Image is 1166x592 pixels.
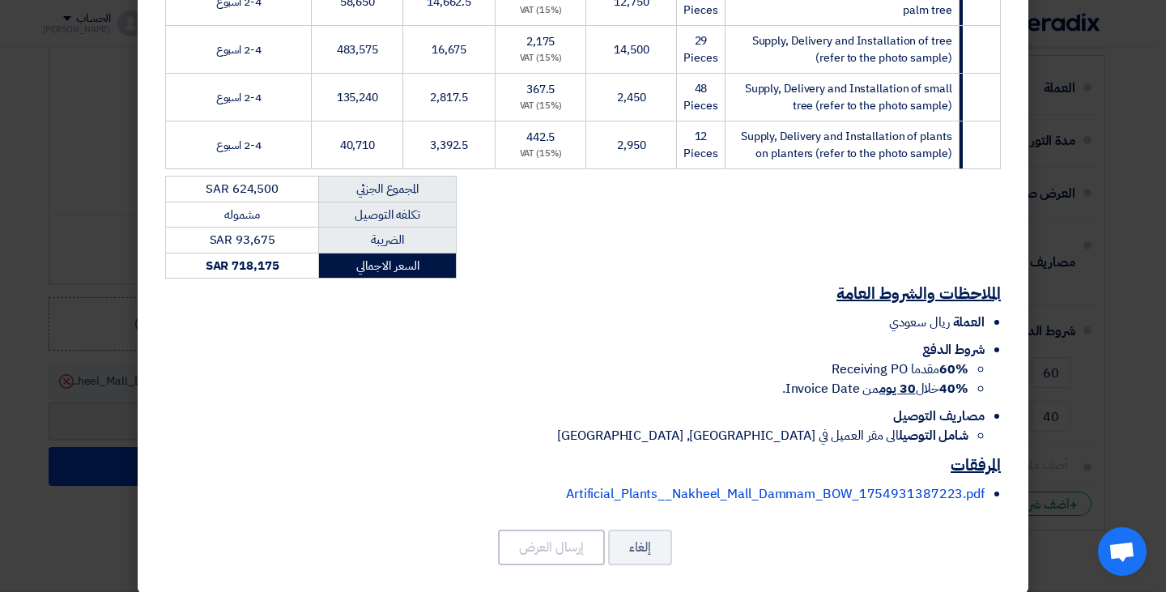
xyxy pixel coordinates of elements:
button: إرسال العرض [498,530,605,565]
u: الملاحظات والشروط العامة [836,281,1001,305]
span: مشموله [224,206,260,224]
span: 367.5 [526,81,555,98]
span: 3,392.5 [430,137,468,154]
span: 16,675 [432,41,466,58]
td: المجموع الجزئي [319,177,457,202]
div: (15%) VAT [502,4,579,18]
span: 2,817.5 [430,89,468,106]
div: (15%) VAT [502,52,579,66]
button: إلغاء [608,530,672,565]
span: 29 Pieces [683,32,717,66]
strong: 40% [939,379,968,398]
strong: 60% [939,360,968,379]
strong: شامل التوصيل [899,426,968,445]
span: 14,500 [614,41,649,58]
td: تكلفه التوصيل [319,202,457,228]
span: مقدما Receiving PO [832,360,968,379]
span: خلال من Invoice Date. [782,379,968,398]
span: العملة [953,313,985,332]
span: 48 Pieces [683,80,717,114]
td: SAR 624,500 [166,177,319,202]
a: Artificial_Plants__Nakheel_Mall_Dammam_BOW_1754931387223.pdf [566,484,985,504]
span: 2,175 [526,33,555,50]
td: السعر الاجمالي [319,253,457,279]
span: Supply, Delivery and Installation of small tree (refer to the photo sample) [745,80,952,114]
div: (15%) VAT [502,100,579,113]
span: SAR 93,675 [210,231,275,249]
span: 40,710 [340,137,375,154]
span: 2-4 اسبوع [216,137,262,154]
span: شروط الدفع [922,340,985,360]
li: الى مقر العميل في [GEOGRAPHIC_DATA], [GEOGRAPHIC_DATA] [165,426,968,445]
span: 2-4 اسبوع [216,89,262,106]
u: المرفقات [951,453,1001,477]
span: Supply, Delivery and Installation of plants on planters (refer to the photo sample) [741,128,952,162]
span: مصاريف التوصيل [893,407,985,426]
div: (15%) VAT [502,147,579,161]
u: 30 يوم [879,379,915,398]
span: 483,575 [337,41,378,58]
span: 442.5 [526,129,555,146]
strong: SAR 718,175 [206,257,279,275]
span: 135,240 [337,89,378,106]
span: 2,450 [617,89,646,106]
td: الضريبة [319,228,457,253]
a: Open chat [1098,527,1147,576]
span: 2,950 [617,137,646,154]
span: 12 Pieces [683,128,717,162]
span: Supply, Delivery and Installation of tree (refer to the photo sample) [752,32,952,66]
span: ريال سعودي [889,313,950,332]
span: 2-4 اسبوع [216,41,262,58]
